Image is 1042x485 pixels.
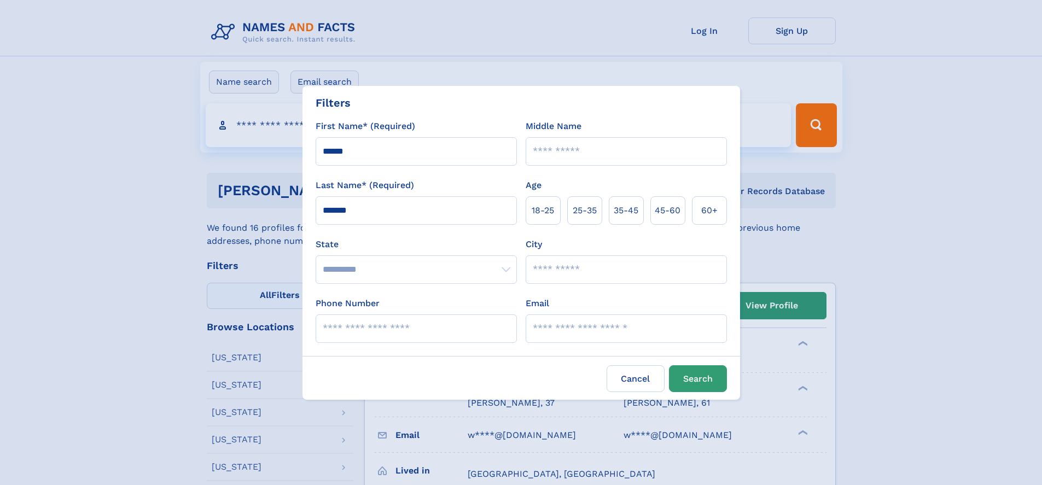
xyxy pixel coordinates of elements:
[532,204,554,217] span: 18‑25
[701,204,718,217] span: 60+
[573,204,597,217] span: 25‑35
[316,179,414,192] label: Last Name* (Required)
[316,95,351,111] div: Filters
[669,365,727,392] button: Search
[614,204,638,217] span: 35‑45
[316,297,380,310] label: Phone Number
[526,297,549,310] label: Email
[526,238,542,251] label: City
[316,238,517,251] label: State
[316,120,415,133] label: First Name* (Required)
[526,120,581,133] label: Middle Name
[607,365,665,392] label: Cancel
[655,204,680,217] span: 45‑60
[526,179,542,192] label: Age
